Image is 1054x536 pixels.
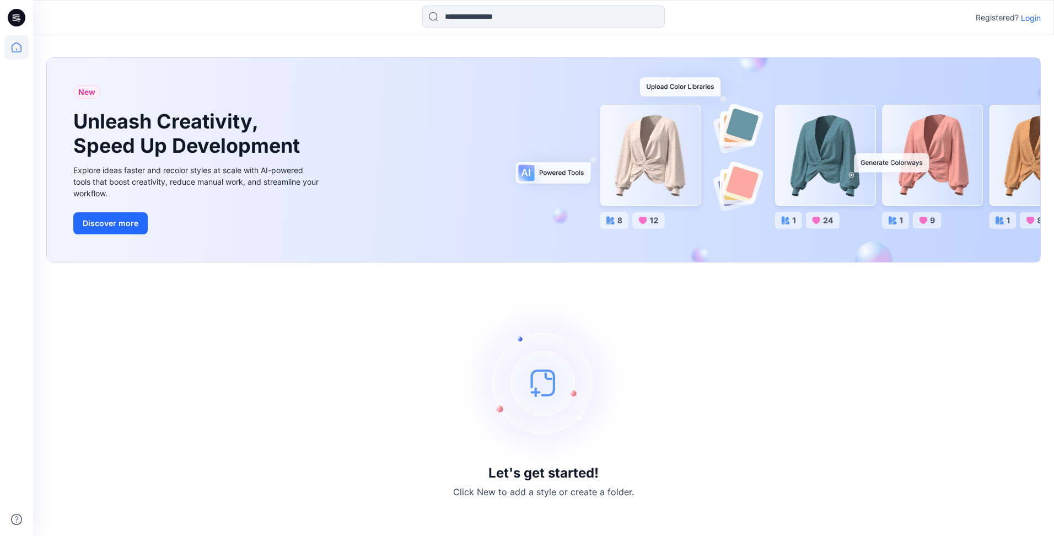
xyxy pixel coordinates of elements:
[461,300,626,465] img: empty-state-image.svg
[73,212,148,234] button: Discover more
[73,164,321,199] div: Explore ideas faster and recolor styles at scale with AI-powered tools that boost creativity, red...
[488,465,599,481] h3: Let's get started!
[1021,12,1041,24] p: Login
[453,485,634,499] p: Click New to add a style or create a folder.
[73,110,305,157] h1: Unleash Creativity, Speed Up Development
[976,11,1019,24] p: Registered?
[78,85,95,99] span: New
[73,212,321,234] a: Discover more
